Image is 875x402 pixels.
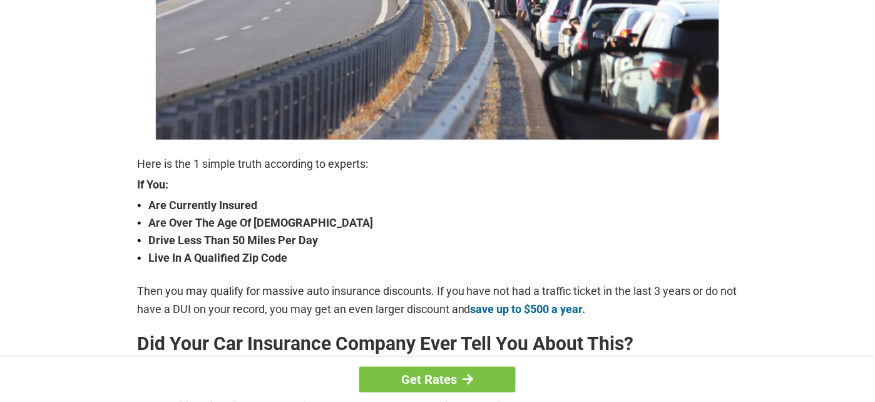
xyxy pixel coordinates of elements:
[137,155,738,173] p: Here is the 1 simple truth according to experts:
[148,214,738,232] strong: Are Over The Age Of [DEMOGRAPHIC_DATA]
[148,249,738,267] strong: Live In A Qualified Zip Code
[471,302,586,316] a: save up to $500 a year.
[137,282,738,317] p: Then you may qualify for massive auto insurance discounts. If you have not had a traffic ticket i...
[148,232,738,249] strong: Drive Less Than 50 Miles Per Day
[137,179,738,190] strong: If You:
[137,334,738,354] h2: Did Your Car Insurance Company Ever Tell You About This?
[359,367,516,393] a: Get Rates
[148,197,738,214] strong: Are Currently Insured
